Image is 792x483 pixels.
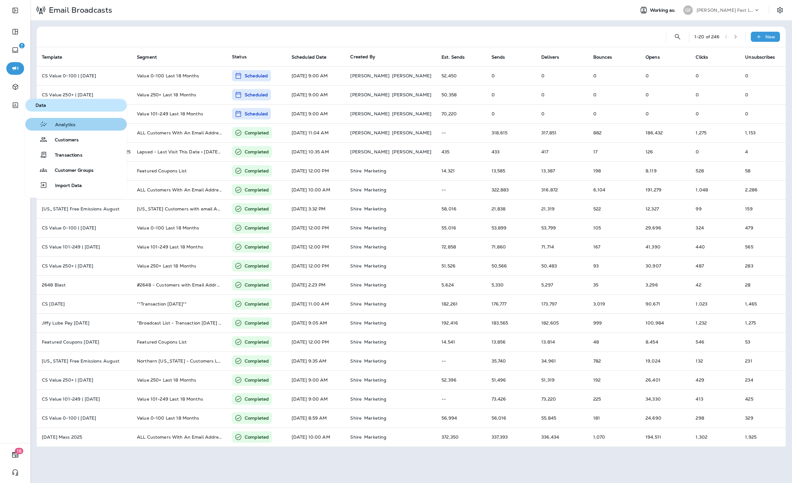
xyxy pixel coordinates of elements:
[42,358,127,364] p: Utah Free Emissions August
[245,358,269,364] p: Completed
[765,34,775,39] p: New
[536,199,588,218] td: 21,319
[287,142,345,161] td: [DATE] 10:35 AM
[287,409,345,428] td: [DATE] 8:59 AM
[287,161,345,180] td: [DATE] 12:00 PM
[486,428,537,447] td: 337,393
[137,55,157,60] span: Segment
[245,263,269,269] p: Completed
[15,448,23,454] span: 18
[696,377,704,383] span: Click rate:2% (Clicks/Opens)
[436,332,486,351] td: 14,541
[245,301,269,307] p: Completed
[392,73,431,78] p: [PERSON_NAME]
[137,415,199,421] span: Value 0-100 Last 18 Months
[137,111,203,117] span: Value 101-249 Last 18 Months
[436,428,486,447] td: 372,350
[350,225,362,230] p: Shire
[287,237,345,256] td: [DATE] 12:00 PM
[588,256,641,275] td: 93
[350,73,390,78] p: [PERSON_NAME]
[588,142,641,161] td: 17
[696,149,699,155] span: 0
[42,377,127,383] p: CS Value 250+ | July 2025
[588,351,641,370] td: 782
[486,390,537,409] td: 73,426
[646,434,661,440] span: Open rate:58% (Opens/Sends)
[245,396,269,402] p: Completed
[646,111,649,117] span: 0
[392,111,431,116] p: [PERSON_NAME]
[137,339,187,345] span: Featured Coupons List
[436,199,486,218] td: 58,016
[588,428,641,447] td: 1,070
[6,4,24,17] button: Expand Sidebar
[588,237,641,256] td: 167
[696,73,699,79] span: 0
[486,218,537,237] td: 53,899
[696,168,704,174] span: Click rate:7% (Clicks/Opens)
[774,4,786,16] button: Settings
[740,409,786,428] td: 329
[646,415,661,421] span: Open rate:44% (Opens/Sends)
[350,377,362,383] p: Shire
[646,55,660,60] span: Opens
[42,55,62,60] span: Template
[42,320,127,325] p: Jiffy Lube Pay July 2025
[350,54,375,60] span: Created By
[740,428,786,447] td: 1,925
[364,415,386,421] p: Marketing
[588,313,641,332] td: 999
[541,55,559,60] span: Delivers
[745,55,775,60] span: Unsubscribes
[740,104,786,123] td: 0
[650,8,677,13] span: Working as:
[536,275,588,294] td: 5,297
[436,313,486,332] td: 192,416
[486,237,537,256] td: 71,860
[287,370,345,390] td: [DATE] 9:00 AM
[486,161,537,180] td: 13,585
[486,294,537,313] td: 176,777
[42,149,127,154] p: Lapsed and Suppressed Campaign 2025
[245,187,269,193] p: Completed
[593,55,612,60] span: Bounces
[486,66,537,85] td: 0
[696,130,706,136] span: Click rate:1% (Clicks/Opens)
[42,225,127,230] p: CS Value 0-100 | August 2025
[350,168,362,173] p: Shire
[46,5,112,15] p: Email Broadcasts
[47,137,79,143] span: Customers
[740,256,786,275] td: 283
[245,73,268,79] p: Scheduled
[47,168,93,174] span: Customer Groups
[364,206,386,211] p: Marketing
[287,218,345,237] td: [DATE] 12:00 PM
[350,244,362,249] p: Shire
[42,92,127,97] p: CS Value 250+ | September 2025
[25,99,127,112] button: Data
[137,130,223,136] span: ALL Customers With An Email Address
[245,111,268,117] p: Scheduled
[287,85,345,104] td: [DATE] 9:00 AM
[740,332,786,351] td: 53
[245,130,269,136] p: Completed
[536,237,588,256] td: 71,714
[646,358,660,364] span: Open rate:53% (Opens/Sends)
[350,130,390,135] p: [PERSON_NAME]
[740,66,786,85] td: 0
[364,435,386,440] p: Marketing
[350,301,362,306] p: Shire
[588,104,641,123] td: 0
[536,123,588,142] td: 317,851
[696,263,704,269] span: Click rate:2% (Clicks/Opens)
[245,206,269,212] p: Completed
[536,161,588,180] td: 13,387
[441,55,465,60] span: Est. Sends
[364,225,386,230] p: Marketing
[287,104,345,123] td: [DATE] 9:00 AM
[646,168,657,174] span: Open rate:60% (Opens/Sends)
[137,396,203,402] span: Value 101-249 Last 18 Months
[740,370,786,390] td: 234
[137,320,290,326] span: *Broadcast List - Transaction in 18 months and Featured Coupon Segments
